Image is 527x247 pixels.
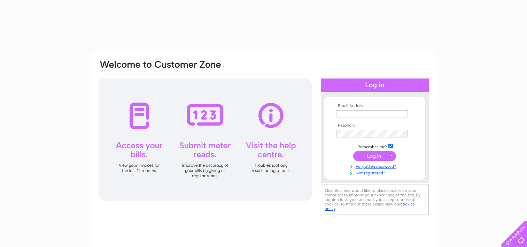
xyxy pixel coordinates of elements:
[334,123,415,128] th: Password:
[336,163,415,169] a: Forgotten password?
[336,169,415,176] a: Not registered?
[321,185,429,215] div: Clear Business would like to place cookies on your computer to improve your experience of the sit...
[353,151,396,161] input: Submit
[334,104,415,108] th: Email Address:
[325,202,414,211] a: cookies policy
[334,143,415,150] td: Remember me?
